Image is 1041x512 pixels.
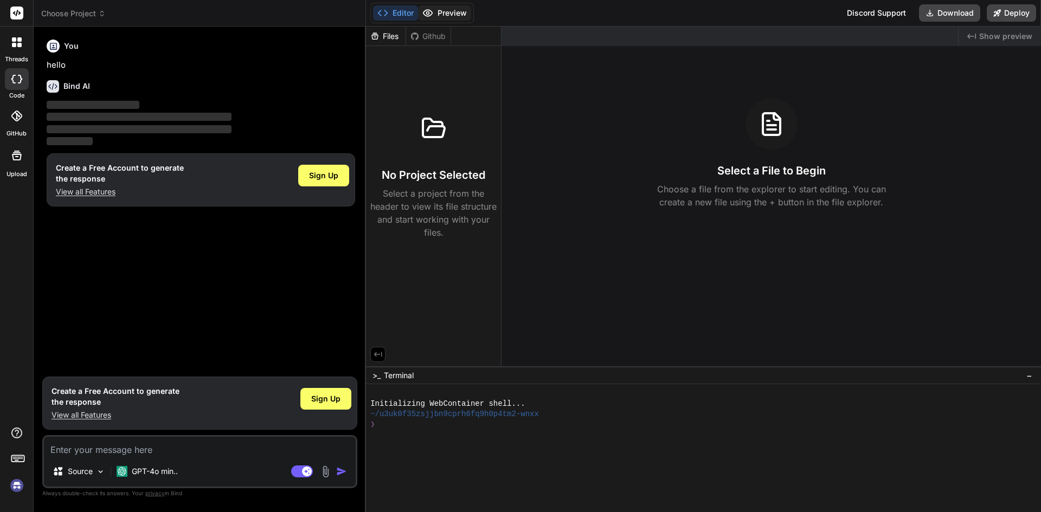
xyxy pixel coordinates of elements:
span: ‌ [47,113,232,121]
img: attachment [319,465,332,478]
span: >_ [372,370,381,381]
div: Files [366,31,406,42]
p: Always double-check its answers. Your in Bind [42,488,357,498]
h6: You [64,41,79,51]
p: Select a project from the header to view its file structure and start working with your files. [370,187,497,239]
div: Discord Support [840,4,913,22]
p: Choose a file from the explorer to start editing. You can create a new file using the + button in... [650,183,893,209]
span: privacy [145,490,165,496]
p: View all Features [52,410,179,420]
button: − [1024,367,1034,384]
button: Download [919,4,980,22]
span: Show preview [979,31,1032,42]
img: signin [8,476,26,495]
button: Editor [373,5,418,21]
p: View all Features [56,186,184,197]
span: Initializing WebContainer shell... [370,399,525,409]
span: − [1026,370,1032,381]
img: Pick Models [96,467,105,476]
label: Upload [7,170,27,179]
label: GitHub [7,129,27,138]
h6: Bind AI [63,81,90,92]
span: Terminal [384,370,414,381]
span: ‌ [47,125,232,133]
span: ‌ [47,137,93,145]
span: Choose Project [41,8,106,19]
span: Sign Up [309,170,338,181]
button: Preview [418,5,471,21]
button: Deploy [987,4,1036,22]
h3: Select a File to Begin [717,163,826,178]
label: code [9,91,24,100]
span: ‌ [47,101,139,109]
h3: No Project Selected [382,167,485,183]
div: Github [406,31,451,42]
img: GPT-4o mini [117,466,127,477]
label: threads [5,55,28,64]
p: hello [47,59,355,72]
p: Source [68,466,93,477]
span: Sign Up [311,393,340,404]
p: GPT-4o min.. [132,466,178,477]
h1: Create a Free Account to generate the response [52,386,179,407]
h1: Create a Free Account to generate the response [56,163,184,184]
span: ❯ [370,419,376,430]
span: ~/u3uk0f35zsjjbn9cprh6fq9h0p4tm2-wnxx [370,409,539,419]
img: icon [336,466,347,477]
